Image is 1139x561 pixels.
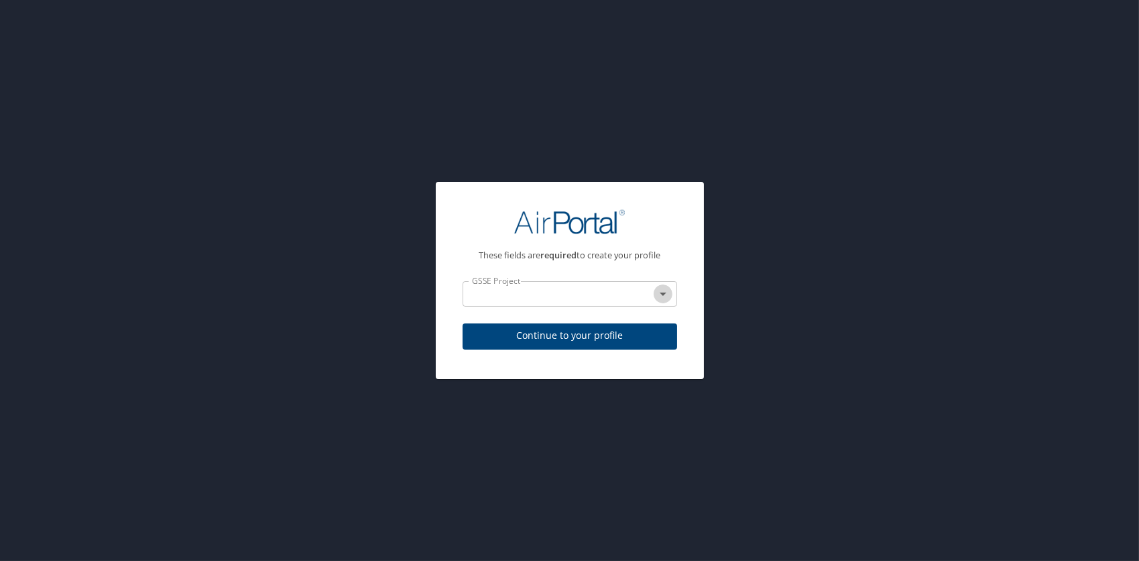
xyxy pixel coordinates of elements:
p: These fields are to create your profile [463,251,677,260]
button: Open [654,285,672,303]
img: AirPortal Logo [514,209,625,235]
strong: required [540,249,577,261]
button: Continue to your profile [463,323,677,350]
span: Continue to your profile [473,327,666,344]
